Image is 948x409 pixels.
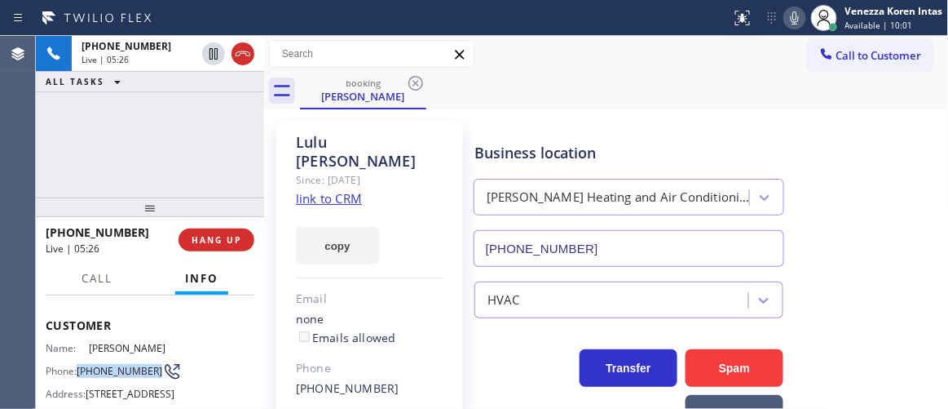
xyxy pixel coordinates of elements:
button: HANG UP [179,229,254,251]
button: Hold Customer [202,42,225,65]
button: copy [296,227,379,265]
div: booking [302,77,425,89]
span: Available | 10:01 [845,20,913,31]
a: [PHONE_NUMBER] [296,380,399,396]
span: Live | 05:26 [82,54,129,65]
div: [PERSON_NAME] Heating and Air Conditioning [487,189,751,207]
button: Transfer [580,349,677,387]
span: Address: [46,388,86,400]
span: [PHONE_NUMBER] [77,365,162,377]
span: [PERSON_NAME] [89,342,170,354]
button: Mute [783,7,806,29]
label: Emails allowed [296,330,396,345]
div: Phone [296,359,444,378]
button: Spam [686,349,783,387]
button: Call [72,263,122,295]
button: Hang up [231,42,254,65]
button: Call to Customer [808,40,933,71]
span: ALL TASKS [46,76,104,87]
div: HVAC [487,291,520,309]
span: [STREET_ADDRESS] [86,388,174,400]
div: [PERSON_NAME] [302,89,425,104]
div: Lulu Marcelin [302,73,425,108]
input: Search [270,41,474,67]
div: Venezza Koren Intas [845,4,943,18]
span: Customer [46,318,254,333]
div: none [296,310,444,348]
span: Name: [46,342,89,354]
span: Phone: [46,365,77,377]
span: Call to Customer [836,48,922,63]
input: Emails allowed [299,331,310,342]
input: Phone Number [474,230,784,267]
span: HANG UP [192,234,241,246]
span: [PHONE_NUMBER] [46,225,149,240]
div: Since: [DATE] [296,171,444,189]
span: Info [185,271,218,286]
button: Info [175,263,228,295]
span: Call [82,271,112,286]
div: Business location [474,142,783,164]
div: Lulu [PERSON_NAME] [296,133,444,171]
a: link to CRM [296,190,362,207]
button: ALL TASKS [36,72,137,91]
div: Email [296,290,444,309]
span: Live | 05:26 [46,242,99,256]
span: [PHONE_NUMBER] [82,39,171,53]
